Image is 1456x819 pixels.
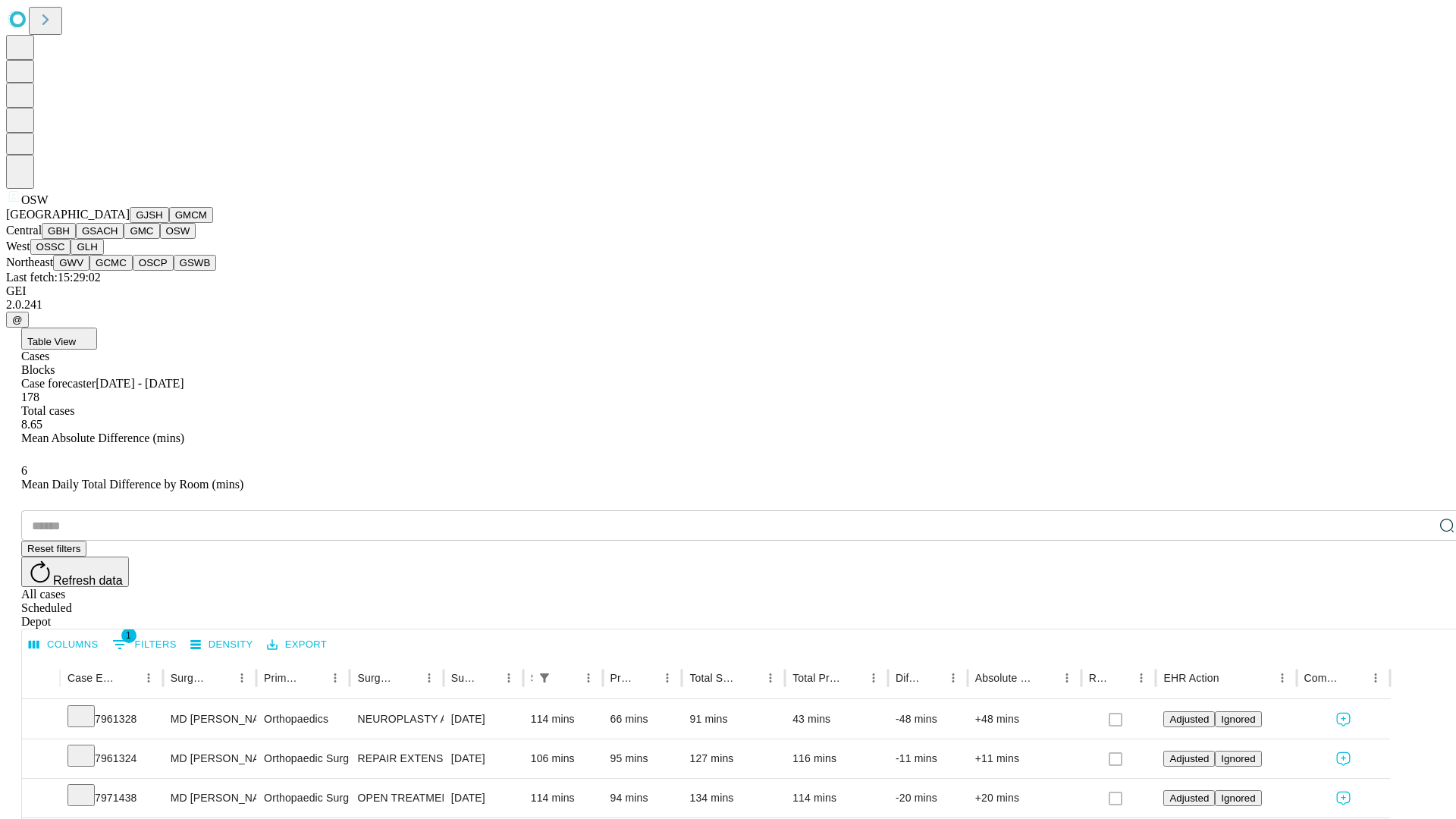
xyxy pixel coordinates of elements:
[477,667,498,689] button: Sort
[96,377,184,390] span: [DATE] - [DATE]
[1304,672,1342,684] div: Comments
[160,223,196,239] button: OSW
[1163,751,1215,767] button: Adjusted
[557,667,578,689] button: Sort
[578,667,599,689] button: Menu
[171,779,249,817] div: MD [PERSON_NAME] C [PERSON_NAME]
[975,700,1074,739] div: +48 mins
[498,667,519,689] button: Menu
[21,478,243,491] span: Mean Daily Total Difference by Room (mins)
[67,700,155,739] div: 7961328
[171,739,249,778] div: MD [PERSON_NAME] C [PERSON_NAME]
[357,779,435,817] div: OPEN TREATMENT DISTAL RADIAL INTRA-ARTICULAR FRACTURE OR EPIPHYSEAL SEPARATION [MEDICAL_DATA] 3 0...
[27,543,80,554] span: Reset filters
[975,779,1074,817] div: +20 mins
[30,786,52,812] button: Expand
[25,633,102,657] button: Select columns
[21,541,86,557] button: Reset filters
[263,633,331,657] button: Export
[121,628,136,643] span: 1
[943,667,964,689] button: Menu
[53,574,123,587] span: Refresh data
[1221,753,1255,764] span: Ignored
[21,557,129,587] button: Refresh data
[138,667,159,689] button: Menu
[1163,672,1219,684] div: EHR Action
[451,739,516,778] div: [DATE]
[739,667,760,689] button: Sort
[1163,711,1215,727] button: Adjusted
[169,207,213,223] button: GMCM
[6,271,101,284] span: Last fetch: 15:29:02
[1089,672,1109,684] div: Resolved in EHR
[863,667,884,689] button: Menu
[896,672,920,684] div: Difference
[21,377,96,390] span: Case forecaster
[921,667,943,689] button: Sort
[792,672,840,684] div: Total Predicted Duration
[531,779,595,817] div: 114 mins
[42,223,76,239] button: GBH
[21,404,74,417] span: Total cases
[71,239,103,255] button: GLH
[67,779,155,817] div: 7971438
[264,700,342,739] div: Orthopaedics
[451,672,475,684] div: Surgery Date
[1131,667,1152,689] button: Menu
[21,464,27,477] span: 6
[6,208,130,221] span: [GEOGRAPHIC_DATA]
[264,779,342,817] div: Orthopaedic Surgery
[1056,667,1078,689] button: Menu
[264,672,302,684] div: Primary Service
[1169,714,1209,725] span: Adjusted
[76,223,124,239] button: GSACH
[21,391,39,403] span: 178
[171,700,249,739] div: MD [PERSON_NAME] C [PERSON_NAME]
[174,255,217,271] button: GSWB
[89,255,133,271] button: GCMC
[357,672,395,684] div: Surgery Name
[21,418,42,431] span: 8.65
[231,667,253,689] button: Menu
[451,779,516,817] div: [DATE]
[6,284,1450,298] div: GEI
[303,667,325,689] button: Sort
[53,255,89,271] button: GWV
[792,739,880,778] div: 116 mins
[1221,667,1242,689] button: Sort
[1109,667,1131,689] button: Sort
[397,667,419,689] button: Sort
[6,224,42,237] span: Central
[108,632,180,657] button: Show filters
[689,779,777,817] div: 134 mins
[1169,792,1209,804] span: Adjusted
[975,672,1034,684] div: Absolute Difference
[792,779,880,817] div: 114 mins
[1365,667,1386,689] button: Menu
[133,255,174,271] button: OSCP
[1221,714,1255,725] span: Ignored
[6,298,1450,312] div: 2.0.241
[325,667,346,689] button: Menu
[531,739,595,778] div: 106 mins
[30,707,52,733] button: Expand
[117,667,138,689] button: Sort
[6,312,29,328] button: @
[760,667,781,689] button: Menu
[1272,667,1293,689] button: Menu
[451,700,516,739] div: [DATE]
[21,193,49,206] span: OSW
[635,667,657,689] button: Sort
[130,207,169,223] button: GJSH
[357,739,435,778] div: REPAIR EXTENSOR TENDON HAND WITHOUT GRAFT
[610,739,675,778] div: 95 mins
[67,739,155,778] div: 7961324
[531,672,532,684] div: Scheduled In Room Duration
[210,667,231,689] button: Sort
[1215,751,1261,767] button: Ignored
[21,431,184,444] span: Mean Absolute Difference (mins)
[12,314,23,325] span: @
[896,779,960,817] div: -20 mins
[1035,667,1056,689] button: Sort
[30,746,52,773] button: Expand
